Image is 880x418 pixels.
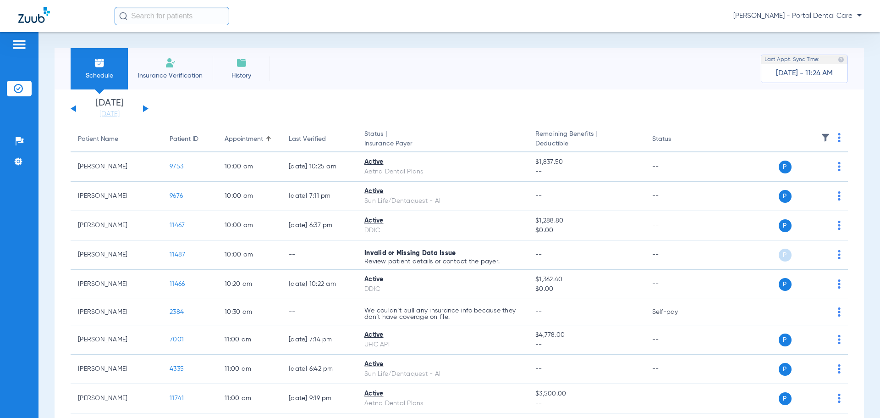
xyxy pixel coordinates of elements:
[82,99,137,119] li: [DATE]
[838,56,844,63] img: last sync help info
[217,299,281,325] td: 10:30 AM
[364,196,521,206] div: Sun Life/Dentaquest - AI
[364,250,456,256] span: Invalid or Missing Data Issue
[535,389,637,399] span: $3,500.00
[71,384,162,413] td: [PERSON_NAME]
[170,163,183,170] span: 9753
[645,270,707,299] td: --
[217,355,281,384] td: 11:00 AM
[535,216,637,226] span: $1,288.80
[364,216,521,226] div: Active
[364,307,521,320] p: We couldn’t pull any insurance info because they don’t have coverage on file.
[281,152,357,182] td: [DATE] 10:25 AM
[217,384,281,413] td: 11:00 AM
[535,157,637,167] span: $1,837.50
[364,226,521,235] div: DDIC
[12,39,27,50] img: hamburger-icon
[535,193,542,199] span: --
[364,340,521,350] div: UHC API
[364,399,521,408] div: Aetna Dental Plans
[535,330,637,340] span: $4,778.00
[71,211,162,240] td: [PERSON_NAME]
[535,275,637,284] span: $1,362.40
[779,363,792,376] span: P
[838,279,841,289] img: group-dot-blue.svg
[119,12,127,20] img: Search Icon
[645,240,707,270] td: --
[82,110,137,119] a: [DATE]
[528,127,644,152] th: Remaining Benefits |
[217,270,281,299] td: 10:20 AM
[821,133,830,142] img: filter.svg
[281,384,357,413] td: [DATE] 9:19 PM
[170,251,185,258] span: 11487
[18,7,50,23] img: Zuub Logo
[170,193,183,199] span: 9676
[364,187,521,196] div: Active
[733,11,862,21] span: [PERSON_NAME] - Portal Dental Care
[838,191,841,201] img: group-dot-blue.svg
[834,374,880,418] iframe: Chat Widget
[170,134,210,144] div: Patient ID
[535,399,637,408] span: --
[838,221,841,230] img: group-dot-blue.svg
[217,182,281,211] td: 10:00 AM
[779,278,792,291] span: P
[225,134,263,144] div: Appointment
[217,211,281,240] td: 10:00 AM
[281,270,357,299] td: [DATE] 10:22 AM
[217,325,281,355] td: 11:00 AM
[289,134,350,144] div: Last Verified
[645,325,707,355] td: --
[645,211,707,240] td: --
[535,139,637,149] span: Deductible
[289,134,326,144] div: Last Verified
[779,219,792,232] span: P
[779,392,792,405] span: P
[838,250,841,259] img: group-dot-blue.svg
[645,299,707,325] td: Self-pay
[779,161,792,173] span: P
[838,133,841,142] img: group-dot-blue.svg
[776,69,833,78] span: [DATE] - 11:24 AM
[364,139,521,149] span: Insurance Payer
[94,57,105,68] img: Schedule
[535,226,637,235] span: $0.00
[364,157,521,167] div: Active
[838,364,841,373] img: group-dot-blue.svg
[217,152,281,182] td: 10:00 AM
[217,240,281,270] td: 10:00 AM
[364,360,521,369] div: Active
[170,222,185,229] span: 11467
[535,366,542,372] span: --
[281,355,357,384] td: [DATE] 6:42 PM
[645,384,707,413] td: --
[764,55,819,64] span: Last Appt. Sync Time:
[364,389,521,399] div: Active
[281,240,357,270] td: --
[364,284,521,294] div: DDIC
[364,167,521,177] div: Aetna Dental Plans
[281,211,357,240] td: [DATE] 6:37 PM
[78,134,155,144] div: Patient Name
[78,134,118,144] div: Patient Name
[71,299,162,325] td: [PERSON_NAME]
[645,182,707,211] td: --
[115,7,229,25] input: Search for patients
[71,325,162,355] td: [PERSON_NAME]
[71,152,162,182] td: [PERSON_NAME]
[838,162,841,171] img: group-dot-blue.svg
[71,270,162,299] td: [PERSON_NAME]
[220,71,263,80] span: History
[71,355,162,384] td: [PERSON_NAME]
[838,335,841,344] img: group-dot-blue.svg
[364,258,521,265] p: Review patient details or contact the payer.
[170,309,184,315] span: 2384
[170,366,184,372] span: 4335
[645,152,707,182] td: --
[645,355,707,384] td: --
[364,275,521,284] div: Active
[135,71,206,80] span: Insurance Verification
[71,240,162,270] td: [PERSON_NAME]
[225,134,274,144] div: Appointment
